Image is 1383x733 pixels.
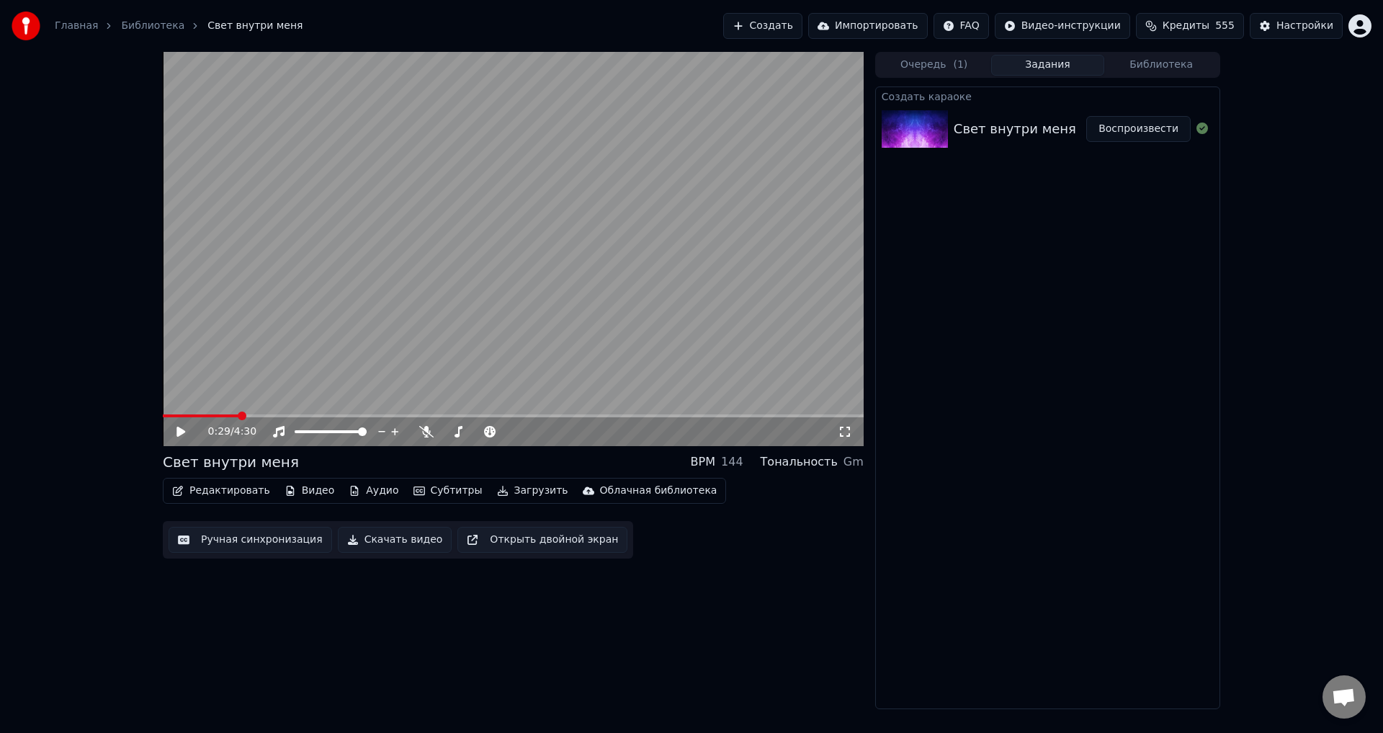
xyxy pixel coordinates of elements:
span: 0:29 [208,425,230,439]
div: Настройки [1276,19,1333,33]
button: Кредиты555 [1136,13,1244,39]
button: Создать [723,13,802,39]
button: Ручная синхронизация [169,527,332,553]
div: Создать караоке [876,87,1219,105]
span: 555 [1215,19,1235,33]
div: Свет внутри меня [163,452,299,472]
button: Скачать видео [338,527,452,553]
div: BPM [691,453,715,471]
button: Открыть двойной экран [457,527,627,553]
button: FAQ [934,13,989,39]
div: / [208,425,243,439]
div: Свет внутри меня [954,119,1076,139]
a: Библиотека [121,19,184,33]
span: 4:30 [234,425,256,439]
img: youka [12,12,40,40]
span: Кредиты [1163,19,1209,33]
button: Настройки [1250,13,1343,39]
div: 144 [721,453,743,471]
button: Субтитры [408,481,488,501]
button: Редактировать [166,481,276,501]
button: Видео-инструкции [995,13,1130,39]
span: ( 1 ) [953,58,967,72]
button: Воспроизвести [1086,116,1191,142]
div: Открытый чат [1322,675,1366,719]
button: Загрузить [491,481,574,501]
button: Задания [991,55,1105,76]
button: Библиотека [1104,55,1218,76]
button: Очередь [877,55,991,76]
button: Аудио [343,481,404,501]
div: Gm [843,453,864,471]
button: Видео [279,481,341,501]
div: Тональность [761,453,838,471]
div: Облачная библиотека [600,484,717,498]
button: Импортировать [808,13,928,39]
a: Главная [55,19,98,33]
nav: breadcrumb [55,19,303,33]
span: Свет внутри меня [207,19,303,33]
